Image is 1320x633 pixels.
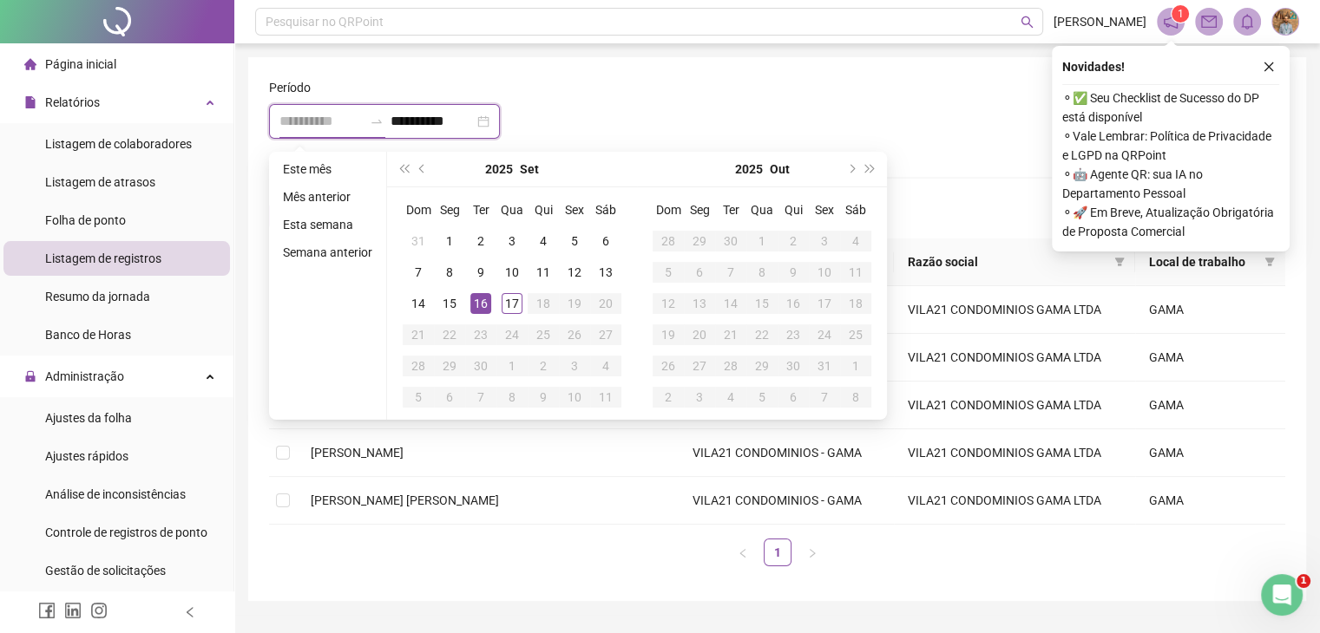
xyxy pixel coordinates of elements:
[735,152,763,186] button: year panel
[840,257,871,288] td: 2025-10-11
[439,356,460,376] div: 29
[45,175,155,189] span: Listagem de atrasos
[439,324,460,345] div: 22
[434,382,465,413] td: 2025-10-06
[485,152,513,186] button: year panel
[809,257,840,288] td: 2025-10-10
[783,293,804,314] div: 16
[269,78,311,97] span: Período
[689,387,710,408] div: 3
[24,96,36,108] span: file
[45,487,186,501] span: Análise de inconsistências
[1201,14,1217,29] span: mail
[470,324,491,345] div: 23
[738,548,748,558] span: left
[908,252,1107,271] span: Razão social
[502,387,522,408] div: 8
[894,334,1135,382] td: VILA21 CONDOMINIOS GAMA LTDA
[809,350,840,382] td: 2025-10-31
[45,564,166,578] span: Gestão de solicitações
[470,293,491,314] div: 16
[533,231,554,251] div: 4
[559,194,590,225] th: Sex
[845,262,866,283] div: 11
[814,293,835,314] div: 17
[684,257,715,288] td: 2025-10-06
[894,477,1135,525] td: VILA21 CONDOMINIOS GAMA LTDA
[746,225,778,257] td: 2025-10-01
[465,319,496,350] td: 2025-09-23
[752,387,772,408] div: 5
[45,449,128,463] span: Ajustes rápidos
[528,350,559,382] td: 2025-10-02
[720,293,741,314] div: 14
[1062,57,1125,76] span: Novidades !
[715,288,746,319] td: 2025-10-14
[45,369,124,383] span: Administração
[408,293,429,314] div: 14
[408,356,429,376] div: 28
[715,382,746,413] td: 2025-11-04
[502,231,522,251] div: 3
[845,324,866,345] div: 25
[559,257,590,288] td: 2025-09-12
[752,324,772,345] div: 22
[1111,249,1128,275] span: filter
[394,152,413,186] button: super-prev-year
[814,387,835,408] div: 7
[45,95,100,109] span: Relatórios
[533,387,554,408] div: 9
[653,350,684,382] td: 2025-10-26
[1163,14,1179,29] span: notification
[24,58,36,70] span: home
[595,387,616,408] div: 11
[840,288,871,319] td: 2025-10-18
[689,231,710,251] div: 29
[689,324,710,345] div: 20
[496,288,528,319] td: 2025-09-17
[720,262,741,283] div: 7
[770,152,790,186] button: month panel
[894,382,1135,429] td: VILA21 CONDOMINIOS GAMA LTDA
[533,324,554,345] div: 25
[470,231,491,251] div: 2
[528,194,559,225] th: Qui
[814,356,835,376] div: 31
[528,319,559,350] td: 2025-09-25
[276,186,379,207] li: Mês anterior
[783,324,804,345] div: 23
[689,356,710,376] div: 27
[653,225,684,257] td: 2025-09-28
[752,262,772,283] div: 8
[809,319,840,350] td: 2025-10-24
[752,231,772,251] div: 1
[720,231,741,251] div: 30
[502,356,522,376] div: 1
[809,382,840,413] td: 2025-11-07
[1149,252,1258,271] span: Local de trabalho
[590,225,621,257] td: 2025-09-06
[840,319,871,350] td: 2025-10-25
[809,225,840,257] td: 2025-10-03
[778,257,809,288] td: 2025-10-09
[403,350,434,382] td: 2025-09-28
[715,194,746,225] th: Ter
[729,538,757,566] button: left
[559,319,590,350] td: 2025-09-26
[752,293,772,314] div: 15
[403,257,434,288] td: 2025-09-07
[595,324,616,345] div: 27
[778,382,809,413] td: 2025-11-06
[841,152,860,186] button: next-year
[502,262,522,283] div: 10
[45,251,161,265] span: Listagem de registros
[658,231,679,251] div: 28
[520,152,539,186] button: month panel
[684,225,715,257] td: 2025-09-29
[840,194,871,225] th: Sáb
[1261,574,1303,616] iframe: Intercom live chat
[807,548,818,558] span: right
[658,387,679,408] div: 2
[715,350,746,382] td: 2025-10-28
[311,446,404,460] span: [PERSON_NAME]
